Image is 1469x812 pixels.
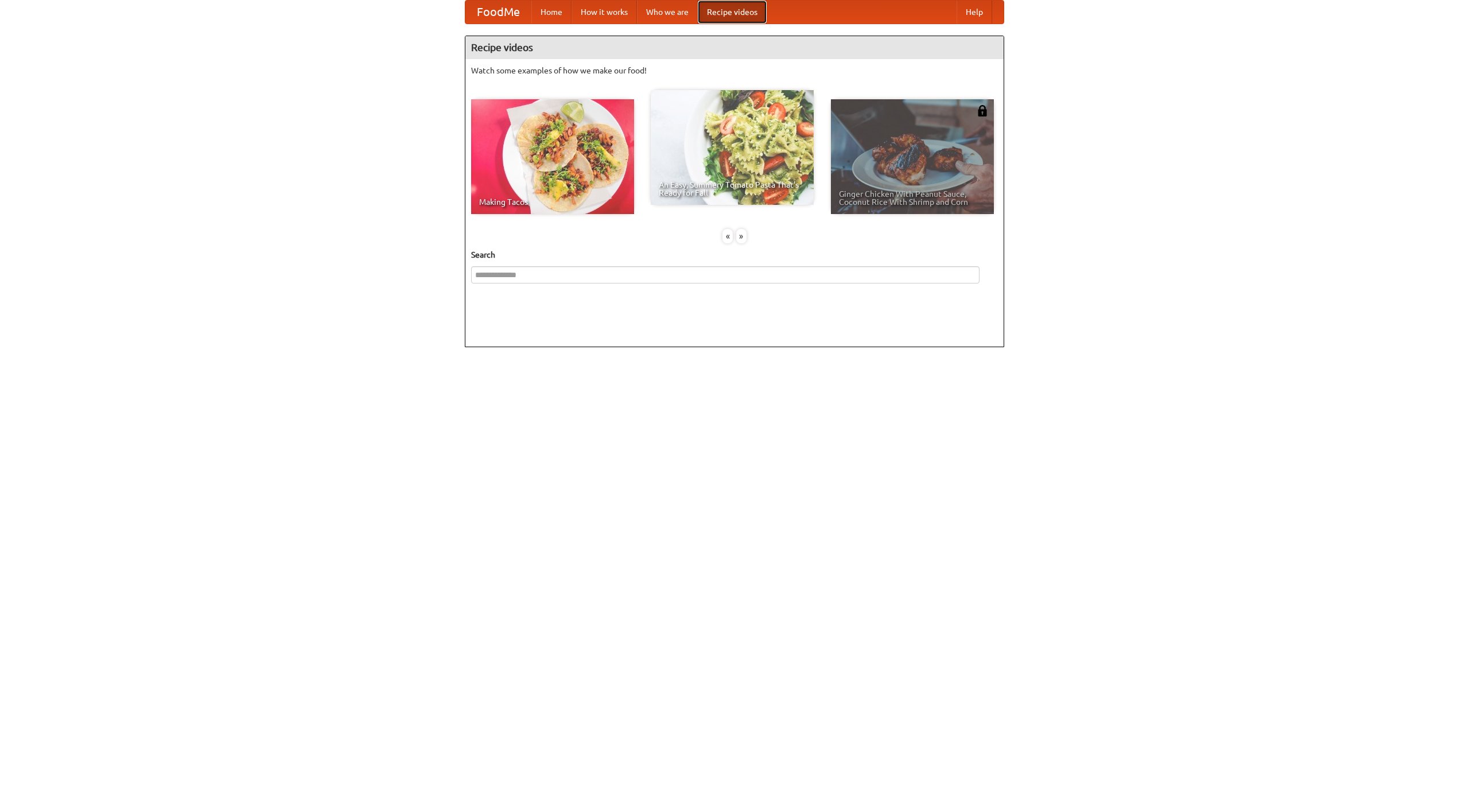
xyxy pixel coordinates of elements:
img: 483408.png [977,105,988,116]
a: An Easy, Summery Tomato Pasta That's Ready for Fall [651,90,814,205]
h4: Recipe videos [465,36,1004,59]
a: FoodMe [465,1,531,24]
a: Who we are [637,1,698,24]
a: Home [531,1,572,24]
h5: Search [471,249,998,261]
span: An Easy, Summery Tomato Pasta That's Ready for Fall [659,181,806,197]
a: Help [957,1,992,24]
div: « [722,229,733,243]
a: How it works [572,1,637,24]
a: Recipe videos [698,1,767,24]
span: Making Tacos [479,198,626,206]
p: Watch some examples of how we make our food! [471,65,998,76]
div: » [736,229,747,243]
a: Making Tacos [471,99,634,214]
